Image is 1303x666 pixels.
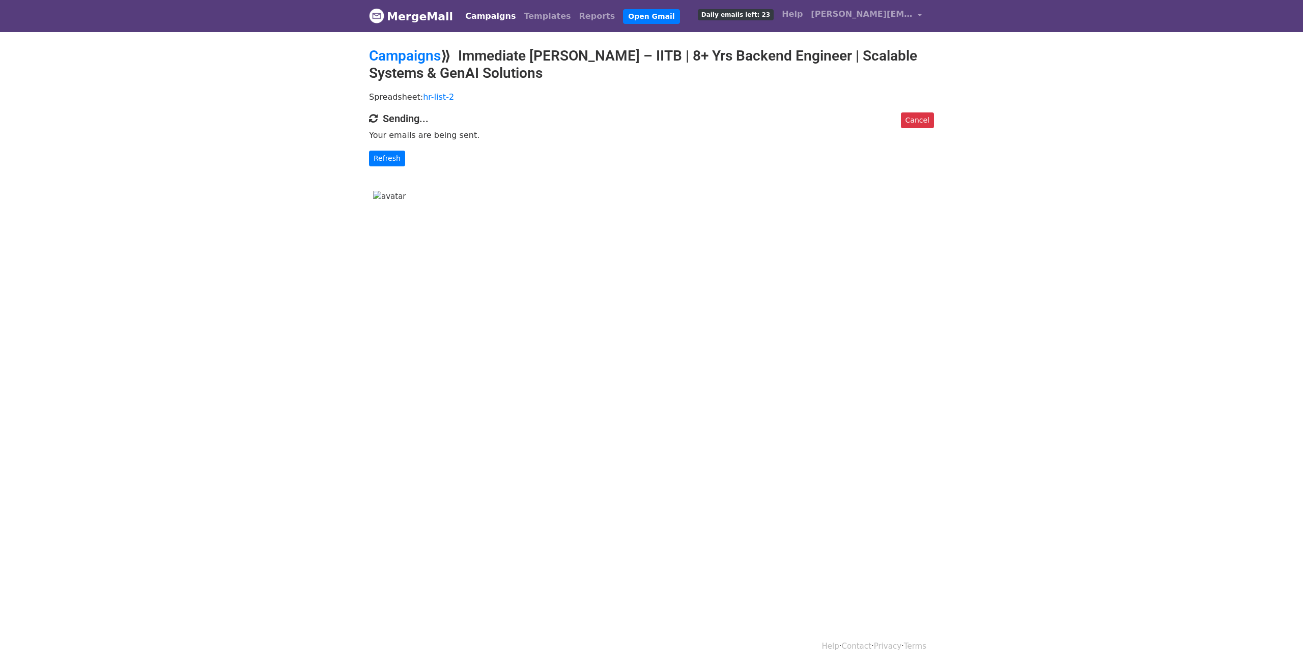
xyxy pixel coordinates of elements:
h2: ⟫ Immediate [PERSON_NAME] – IITB | 8+ Yrs Backend Engineer | Scalable Systems & GenAI Solutions [369,47,934,81]
a: [PERSON_NAME][EMAIL_ADDRESS][DOMAIN_NAME] [807,4,926,28]
span: [PERSON_NAME][EMAIL_ADDRESS][DOMAIN_NAME] [811,8,913,20]
a: Help [778,4,807,24]
img: MergeMail logo [369,8,384,23]
p: Spreadsheet: [369,92,934,102]
a: Campaigns [369,47,441,64]
a: Help [822,642,839,651]
a: Refresh [369,151,405,166]
span: Daily emails left: 23 [698,9,774,20]
h4: Sending... [369,112,934,125]
a: Campaigns [461,6,520,26]
a: Terms [904,642,926,651]
a: MergeMail [369,6,453,27]
a: Templates [520,6,575,26]
a: Daily emails left: 23 [694,4,778,24]
a: Contact [842,642,871,651]
img: avatar [373,191,406,202]
a: hr-list-2 [423,92,454,102]
a: Cancel [901,112,934,128]
a: Open Gmail [623,9,679,24]
a: Reports [575,6,619,26]
p: Your emails are being sent. [369,130,934,140]
a: Privacy [874,642,901,651]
